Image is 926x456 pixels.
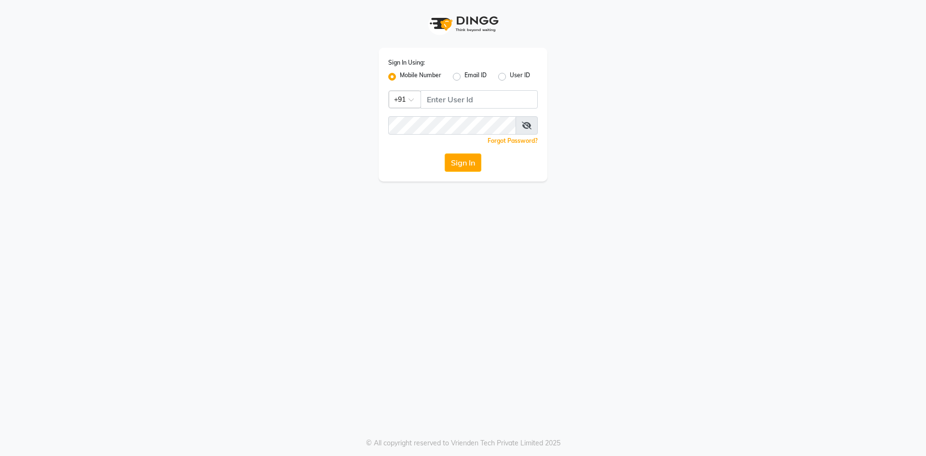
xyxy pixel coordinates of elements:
img: logo1.svg [424,10,502,38]
label: Sign In Using: [388,58,425,67]
button: Sign In [445,153,481,172]
input: Username [421,90,538,109]
label: Mobile Number [400,71,441,83]
label: User ID [510,71,530,83]
label: Email ID [464,71,487,83]
a: Forgot Password? [488,137,538,144]
input: Username [388,116,516,135]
